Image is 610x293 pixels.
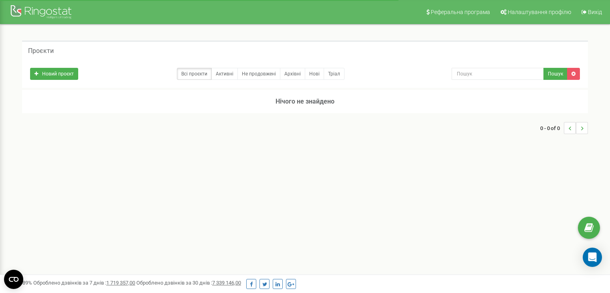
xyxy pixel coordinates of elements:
[540,122,564,134] span: 0 - 0 of 0
[508,9,571,15] span: Налаштування профілю
[280,68,305,80] a: Архівні
[543,68,567,80] button: Пошук
[583,248,602,267] div: Open Intercom Messenger
[136,280,241,286] span: Оброблено дзвінків за 30 днів :
[237,68,280,80] a: Не продовжені
[30,68,78,80] a: Новий проєкт
[540,114,588,142] nav: ...
[431,9,490,15] span: Реферальна програма
[106,280,135,286] u: 1 719 357,00
[452,68,544,80] input: Пошук
[588,9,602,15] span: Вихід
[212,280,241,286] u: 7 339 146,00
[177,68,212,80] a: Всі проєкти
[4,270,23,289] button: Open CMP widget
[305,68,324,80] a: Нові
[211,68,238,80] a: Активні
[28,47,54,55] h5: Проєкти
[324,68,345,80] a: Тріал
[33,280,135,286] span: Оброблено дзвінків за 7 днів :
[22,90,588,113] h3: Нічого не знайдено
